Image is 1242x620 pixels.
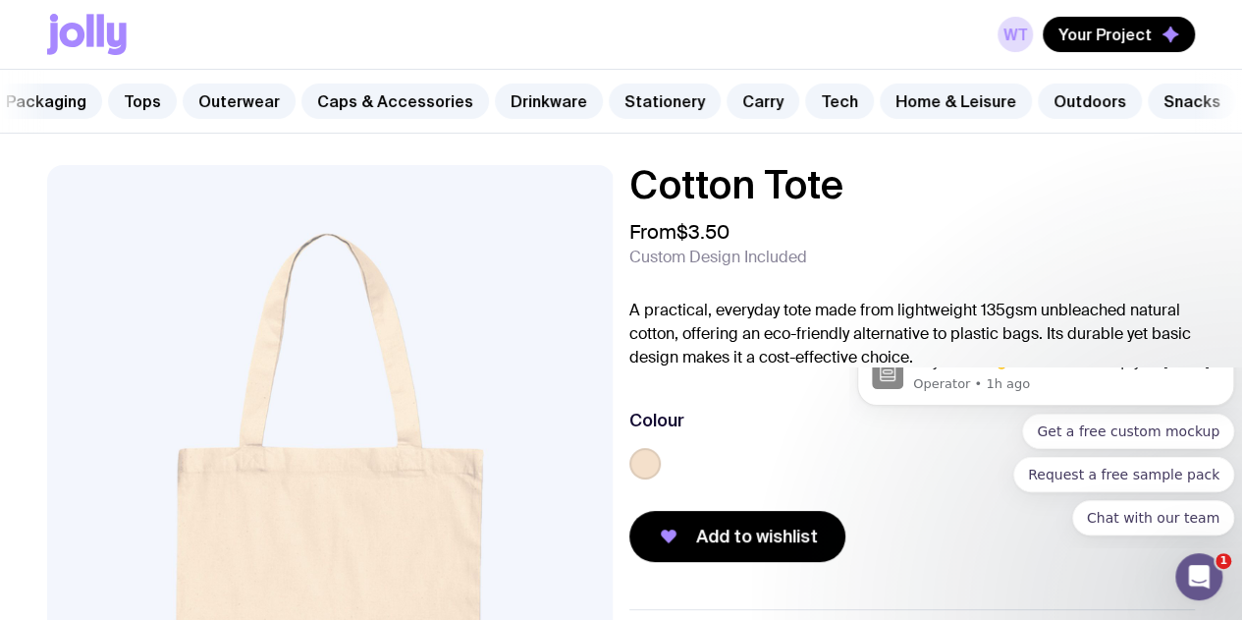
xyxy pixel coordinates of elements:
span: Custom Design Included [629,248,807,267]
h3: Colour [629,409,684,432]
a: Outdoors [1038,84,1142,119]
a: Tech [805,84,874,119]
a: Outerwear [183,84,296,119]
span: Your Project [1058,25,1152,44]
a: Carry [727,84,799,119]
p: A practical, everyday tote made from lightweight 135gsm unbleached natural cotton, offering an ec... [629,299,1196,369]
a: Caps & Accessories [301,84,489,119]
a: Stationery [609,84,721,119]
button: Quick reply: Request a free sample pack [164,89,385,125]
button: Quick reply: Chat with our team [223,133,385,168]
iframe: Intercom notifications message [849,367,1242,547]
p: Message from Operator, sent 1h ago [64,8,370,26]
a: Snacks [1148,84,1236,119]
a: Home & Leisure [880,84,1032,119]
iframe: Intercom live chat [1175,553,1222,600]
div: Quick reply options [8,46,385,168]
button: Add to wishlist [629,511,845,562]
span: 1 [1215,553,1231,569]
span: Add to wishlist [696,525,818,548]
a: Drinkware [495,84,603,119]
span: $3.50 [676,219,729,245]
h1: Cotton Tote [629,165,1196,204]
button: Your Project [1043,17,1195,52]
span: From [629,220,729,244]
button: Quick reply: Get a free custom mockup [173,46,385,82]
a: WT [998,17,1033,52]
a: Tops [108,84,177,119]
